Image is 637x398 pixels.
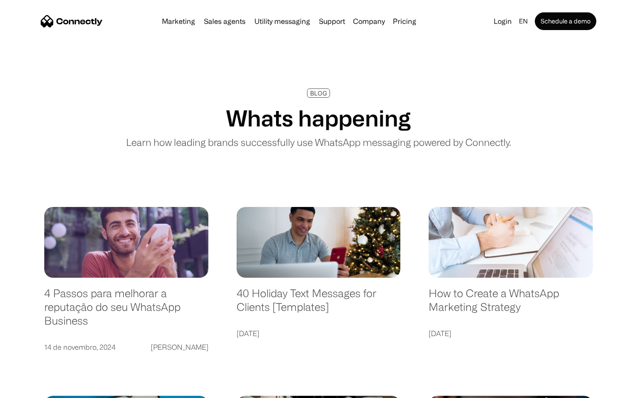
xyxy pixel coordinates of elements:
div: 14 de novembro, 2024 [44,341,115,353]
a: Sales agents [200,18,249,25]
a: Support [315,18,349,25]
ul: Language list [18,383,53,395]
div: [PERSON_NAME] [151,341,208,353]
a: Utility messaging [251,18,314,25]
a: Schedule a demo [535,12,596,30]
div: [DATE] [237,327,259,340]
aside: Language selected: English [9,383,53,395]
a: Pricing [389,18,420,25]
p: Learn how leading brands successfully use WhatsApp messaging powered by Connectly. [126,135,511,149]
a: How to Create a WhatsApp Marketing Strategy [429,287,593,322]
h1: Whats happening [226,105,411,131]
a: Marketing [158,18,199,25]
div: BLOG [310,90,327,96]
div: [DATE] [429,327,451,340]
div: en [519,15,528,27]
a: 40 Holiday Text Messages for Clients [Templates] [237,287,401,322]
a: Login [490,15,515,27]
a: 4 Passos para melhorar a reputação do seu WhatsApp Business [44,287,208,336]
div: Company [353,15,385,27]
